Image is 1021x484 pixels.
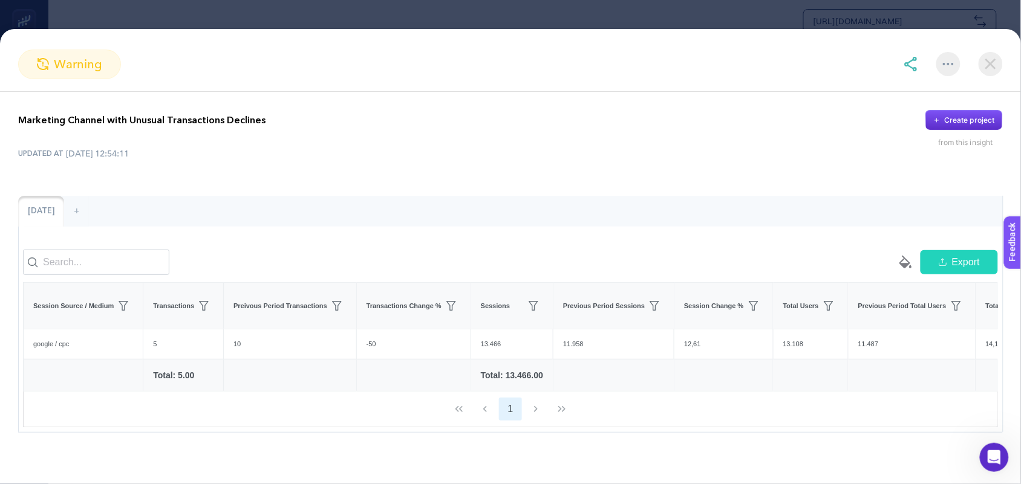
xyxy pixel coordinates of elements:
[33,301,114,311] span: Session Source / Medium
[684,301,743,311] span: Session Change %
[37,58,49,70] img: warning
[367,301,442,311] span: Transactions Change %
[904,57,918,71] img: share
[952,255,980,269] span: Export
[18,149,64,158] span: UPDATED AT
[143,329,223,359] div: 5
[66,147,129,160] time: [DATE] 12:54:11
[153,301,194,311] span: Transactions
[64,196,89,227] div: +
[925,110,1003,131] button: Create project
[18,113,266,127] p: Marketing Channel with Unusual Transactions Declines
[849,329,976,359] div: 11.487
[943,63,954,65] img: More options
[24,329,143,359] div: google / cpc
[471,329,553,359] div: 13.466
[774,329,848,359] div: 13.108
[18,196,64,227] div: [DATE]
[357,329,471,359] div: -50
[481,301,510,311] span: Sessions
[224,329,356,359] div: 10
[858,301,947,311] span: Previous Period Total Users
[939,138,1003,147] div: from this insight
[921,250,998,274] button: Export
[563,301,645,311] span: Previous Period Sessions
[153,369,214,381] div: Total: 5.00
[944,115,995,125] div: Create project
[553,329,674,359] div: 11.958
[233,301,327,311] span: Preivous Period Transactions
[7,4,46,13] span: Feedback
[499,398,522,421] button: 1
[980,443,1009,472] iframe: Intercom live chat
[54,55,102,73] span: warning
[23,250,169,275] input: Search...
[674,329,772,359] div: 12,61
[783,301,819,311] span: Total Users
[481,369,543,381] div: Total: 13.466.00
[979,52,1003,76] img: close-dialog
